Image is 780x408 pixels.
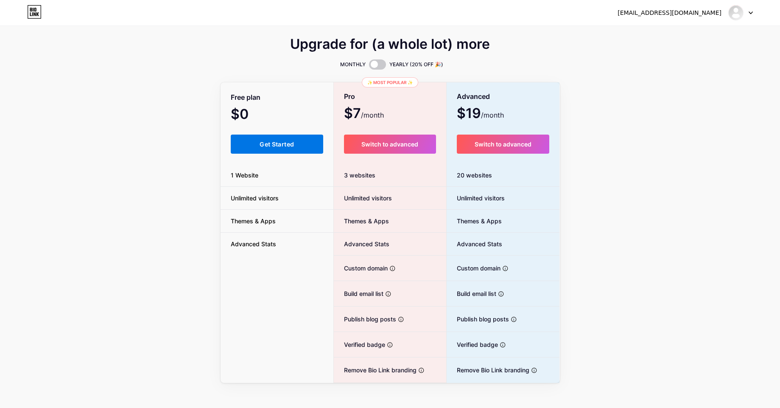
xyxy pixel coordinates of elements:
span: Verified badge [334,340,385,349]
span: Pro [344,89,355,104]
span: Get Started [260,141,294,148]
span: Publish blog posts [334,315,396,324]
span: Unlimited visitors [221,194,289,203]
div: [EMAIL_ADDRESS][DOMAIN_NAME] [618,8,721,17]
span: Verified badge [447,340,498,349]
span: Advanced Stats [447,239,502,248]
span: Themes & Apps [447,217,502,225]
span: $0 [231,109,271,121]
span: Custom domain [447,264,500,273]
span: MONTHLY [340,60,366,69]
button: Switch to advanced [457,135,550,154]
span: $7 [344,108,384,120]
span: Advanced Stats [334,239,389,248]
button: Switch to advanced [344,135,436,154]
span: /month [361,110,384,120]
span: $19 [457,108,504,120]
div: 20 websites [447,164,560,187]
span: YEARLY (20% OFF 🎉) [389,60,443,69]
div: 3 websites [334,164,446,187]
span: Advanced [457,89,490,104]
button: Get Started [231,135,324,154]
span: Switch to advanced [475,141,531,148]
span: /month [481,110,504,120]
span: Build email list [334,289,383,298]
img: quizlead [728,5,744,21]
span: Themes & Apps [221,217,286,225]
span: Remove Bio Link branding [334,366,417,374]
span: Themes & Apps [334,217,389,225]
span: Custom domain [334,264,388,273]
span: Unlimited visitors [334,194,392,203]
span: Build email list [447,289,496,298]
span: Free plan [231,90,260,105]
span: 1 Website [221,171,268,180]
span: Unlimited visitors [447,194,505,203]
div: ✨ Most popular ✨ [362,77,418,87]
span: Remove Bio Link branding [447,366,529,374]
span: Publish blog posts [447,315,509,324]
span: Advanced Stats [221,239,286,248]
span: Switch to advanced [361,141,418,148]
span: Upgrade for (a whole lot) more [290,39,490,49]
